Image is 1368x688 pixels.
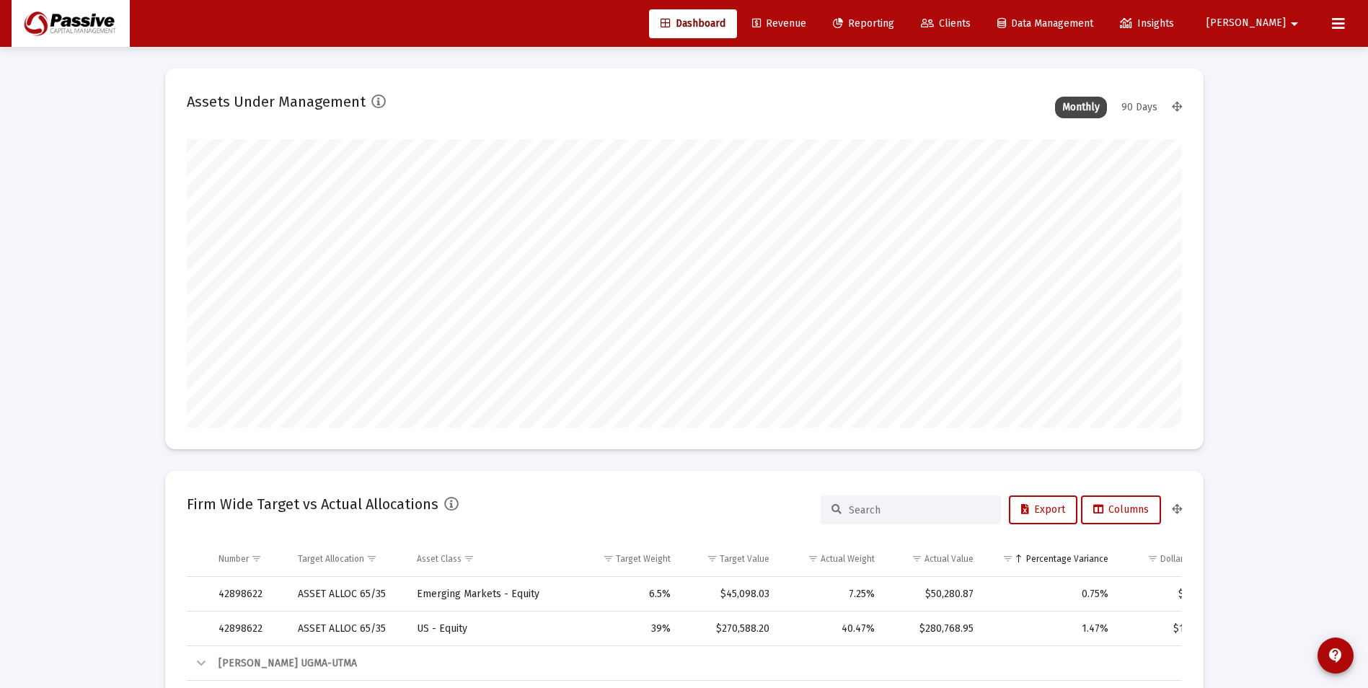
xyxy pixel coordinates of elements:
td: Column Target Allocation [288,542,407,576]
input: Search [849,504,990,516]
td: Column Percentage Variance [984,542,1118,576]
img: Dashboard [22,9,119,38]
a: Reporting [821,9,906,38]
div: 40.47% [790,622,875,636]
td: US - Equity [407,612,576,646]
span: Show filter options for column 'Percentage Variance' [1002,553,1013,564]
span: Columns [1093,503,1149,516]
div: 6.5% [586,587,671,601]
td: Column Actual Value [885,542,984,576]
span: Export [1021,503,1065,516]
div: Actual Value [924,553,974,565]
div: $50,280.87 [895,587,974,601]
button: Columns [1081,495,1161,524]
span: Dashboard [661,17,725,30]
td: Column Actual Weight [780,542,885,576]
div: 0.75% [994,587,1108,601]
span: Show filter options for column 'Actual Value' [912,553,922,564]
h2: Firm Wide Target vs Actual Allocations [187,493,438,516]
div: Monthly [1055,97,1107,118]
td: Column Target Weight [576,542,681,576]
div: Target Allocation [298,553,364,565]
div: $270,588.20 [691,622,769,636]
td: 42898622 [208,577,288,612]
div: Actual Weight [821,553,875,565]
td: 42898622 [208,612,288,646]
mat-icon: arrow_drop_down [1286,9,1303,38]
button: [PERSON_NAME] [1189,9,1320,38]
a: Clients [909,9,982,38]
span: [PERSON_NAME] [1206,17,1286,30]
a: Revenue [741,9,818,38]
div: 39% [586,622,671,636]
div: $10,180.75 [1129,622,1220,636]
span: Insights [1120,17,1174,30]
a: Insights [1108,9,1186,38]
h2: Assets Under Management [187,90,366,113]
span: Clients [921,17,971,30]
td: Collapse [187,646,208,681]
div: Target Weight [616,553,671,565]
span: Show filter options for column 'Target Value' [707,553,718,564]
span: Data Management [997,17,1093,30]
button: Export [1009,495,1077,524]
span: Revenue [752,17,806,30]
mat-icon: contact_support [1327,647,1344,664]
span: Show filter options for column 'Asset Class' [464,553,475,564]
td: Column Number [208,542,288,576]
span: Show filter options for column 'Target Allocation' [366,553,377,564]
div: $280,768.95 [895,622,974,636]
td: ASSET ALLOC 65/35 [288,612,407,646]
span: Show filter options for column 'Dollar Variance' [1147,553,1158,564]
td: Column Asset Class [407,542,576,576]
td: Column Dollar Variance [1118,542,1233,576]
div: Target Value [720,553,769,565]
span: Reporting [833,17,894,30]
div: Percentage Variance [1026,553,1108,565]
a: Data Management [986,9,1105,38]
a: Dashboard [649,9,737,38]
td: Column Target Value [681,542,780,576]
div: 90 Days [1114,97,1165,118]
span: Show filter options for column 'Number' [251,553,262,564]
div: 1.47% [994,622,1108,636]
div: $45,098.03 [691,587,769,601]
td: ASSET ALLOC 65/35 [288,577,407,612]
div: 7.25% [790,587,875,601]
span: Show filter options for column 'Target Weight' [603,553,614,564]
div: Number [219,553,249,565]
div: $5,182.84 [1129,587,1220,601]
div: [PERSON_NAME] UGMA-UTMA [219,656,1220,671]
span: Show filter options for column 'Actual Weight' [808,553,818,564]
div: Asset Class [417,553,462,565]
td: Emerging Markets - Equity [407,577,576,612]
